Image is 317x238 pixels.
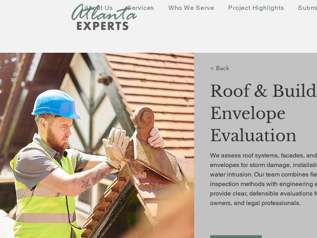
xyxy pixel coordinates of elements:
span: Project Highlights [228,4,284,12]
span: About Us [84,4,113,12]
span: < Back [210,64,229,73]
img: New Logo Transparent Background_edited.png [71,4,137,31]
span: Services [127,4,154,12]
a: < Back [210,61,256,75]
span: Who We Serve [168,4,214,12]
